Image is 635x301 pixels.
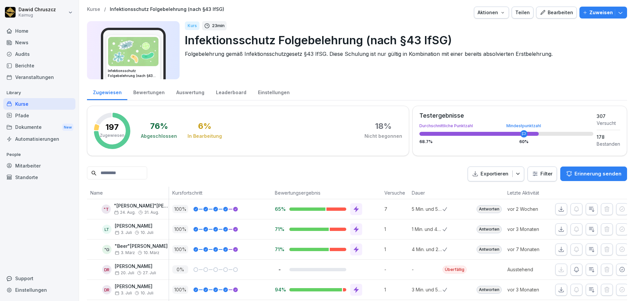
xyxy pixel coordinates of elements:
[108,68,159,78] h3: Infektionsschutz Folgebelehrung (nach §43 IfSG)
[419,140,593,144] div: 68.7 %
[141,230,153,235] span: 10. Juli
[3,171,75,183] a: Standorte
[3,160,75,171] a: Mitarbeiter
[172,205,188,213] p: 100 %
[412,226,443,233] p: 1 Min. und 44 Sek.
[275,266,284,273] p: -
[90,189,165,196] p: Name
[477,286,502,294] div: Antworten
[3,121,75,133] a: DokumenteNew
[519,140,529,144] div: 60 %
[507,206,555,212] p: vor 2 Wochen
[141,133,177,139] div: Abgeschlossen
[3,71,75,83] a: Veranstaltungen
[419,113,593,119] div: Testergebnisse
[62,124,73,131] div: New
[115,271,134,275] span: 20. Juli
[3,284,75,296] a: Einstellungen
[3,98,75,110] div: Kurse
[597,140,620,147] div: Bestanden
[412,266,443,273] p: -
[87,83,127,100] div: Zugewiesen
[474,7,509,19] button: Aktionen
[512,7,533,19] button: Teilen
[170,83,210,100] a: Auswertung
[3,25,75,37] a: Home
[515,9,530,16] div: Teilen
[114,210,136,215] span: 24. Aug.
[115,264,156,269] p: [PERSON_NAME]
[172,189,268,196] p: Kursfortschritt
[115,244,168,249] p: "Beer"[PERSON_NAME]
[477,205,502,213] div: Antworten
[185,32,622,49] p: Infektionsschutz Folgebelehrung (nach §43 IfSG)
[419,124,593,128] div: Durchschnittliche Punktzahl
[210,83,252,100] a: Leaderboard
[275,189,378,196] p: Bewertungsergebnis
[144,250,159,255] span: 10. März
[114,203,169,209] p: "[PERSON_NAME]"[PERSON_NAME]
[127,83,170,100] a: Bewertungen
[172,225,188,233] p: 100 %
[443,266,467,274] div: Überfällig
[477,245,502,253] div: Antworten
[185,21,199,30] div: Kurs
[143,271,156,275] span: 27. Juli
[104,7,106,12] p: /
[412,189,439,196] p: Dauer
[3,60,75,71] a: Berichte
[375,122,392,130] div: 18 %
[589,9,613,16] p: Zuweisen
[384,226,408,233] p: 1
[115,250,135,255] span: 3. März
[384,266,408,273] p: -
[275,206,284,212] p: 65%
[110,7,224,12] a: Infektionsschutz Folgebelehrung (nach §43 IfSG)
[579,7,627,19] button: Zuweisen
[100,132,124,138] p: Zugewiesen
[275,226,284,232] p: 71%
[150,122,168,130] div: 76 %
[412,286,443,293] p: 3 Min. und 5 Sek.
[536,7,577,19] a: Bearbeiten
[597,113,620,120] div: 307
[144,210,159,215] span: 31. Aug.
[102,225,111,234] div: LT
[115,223,153,229] p: [PERSON_NAME]
[364,133,402,139] div: Nicht begonnen
[252,83,295,100] a: Einstellungen
[384,286,408,293] p: 1
[560,167,627,181] button: Erinnerung senden
[412,206,443,212] p: 5 Min. und 5 Sek.
[507,189,552,196] p: Letzte Aktivität
[468,167,524,181] button: Exportieren
[3,273,75,284] div: Support
[185,50,622,58] p: Folgebelehrung gemäß Infektionsschutzgesetz §43 IfSG. Diese Schulung ist nur gültig in Kombinatio...
[3,110,75,121] a: Pfade
[172,265,188,274] p: 0 %
[115,284,153,289] p: [PERSON_NAME]
[172,285,188,294] p: 100 %
[3,88,75,98] p: Library
[115,230,132,235] span: 3. Juli
[574,170,621,177] p: Erinnerung senden
[102,205,111,214] div: "T
[102,285,111,294] div: DR
[108,37,158,66] img: tgff07aey9ahi6f4hltuk21p.png
[3,37,75,48] a: News
[507,246,555,253] p: vor 7 Monaten
[481,170,508,178] p: Exportieren
[275,246,284,252] p: 71%
[3,133,75,145] a: Automatisierungen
